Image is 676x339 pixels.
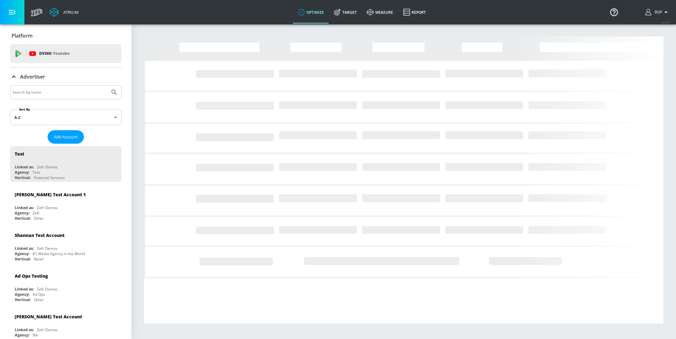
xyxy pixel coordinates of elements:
[54,133,78,141] span: Add Account
[33,251,85,256] div: #1 Media Agency in the World
[661,21,670,24] span: v 4.25.4
[10,187,121,223] div: [PERSON_NAME] Test Account 1Linked as:Zefr DemosAgency:ZefrVertical:Other
[15,297,31,302] div: Vertical:
[12,32,33,39] p: Platform
[15,232,64,238] div: Shannan Test Account
[15,251,29,256] div: Agency:
[34,175,65,180] div: Financial Services
[605,3,623,21] button: Open Resource Center
[652,10,662,14] span: login as: bsp_linking@zefr.com
[293,1,329,23] a: optimize
[15,175,31,180] div: Vertical:
[37,327,58,332] div: Zefr Demos
[37,205,58,210] div: Zefr Demos
[33,170,40,175] div: Test
[15,210,29,216] div: Agency:
[15,332,29,338] div: Agency:
[398,1,431,23] a: Report
[15,151,24,157] div: Test
[34,297,44,302] div: Other
[10,27,121,44] div: Platform
[15,292,29,297] div: Agency:
[48,130,84,144] button: Add Account
[10,68,121,85] div: Advertiser
[37,164,58,170] div: Zefr Demos
[37,286,58,292] div: Zefr Demos
[34,256,44,262] div: Retail
[33,332,38,338] div: NA
[15,164,34,170] div: Linked as:
[10,228,121,263] div: Shannan Test AccountLinked as:Zefr DemosAgency:#1 Media Agency in the WorldVertical:Retail
[10,146,121,182] div: TestLinked as:Zefr DemosAgency:TestVertical:Financial Services
[33,210,40,216] div: Zefr
[15,246,34,251] div: Linked as:
[61,9,79,15] div: Atrium
[10,110,121,125] div: A-Z
[15,273,48,279] div: Ad Ops Testing
[13,88,107,96] input: Search by name
[15,205,34,210] div: Linked as:
[34,216,44,221] div: Other
[18,107,31,111] label: Sort By
[15,256,31,262] div: Vertical:
[53,50,69,57] p: Youtube
[39,50,69,57] p: DV360:
[362,1,398,23] a: measure
[15,286,34,292] div: Linked as:
[10,44,121,63] div: DV360: Youtube
[37,246,58,251] div: Zefr Demos
[15,327,34,332] div: Linked as:
[15,192,86,198] div: [PERSON_NAME] Test Account 1
[329,1,362,23] a: Target
[645,8,670,16] button: BSP
[20,73,45,80] p: Advertiser
[15,314,82,320] div: [PERSON_NAME] Test Account
[33,292,45,297] div: Ad Ops
[15,170,29,175] div: Agency:
[49,8,79,17] a: Atrium
[10,268,121,304] div: Ad Ops TestingLinked as:Zefr DemosAgency:Ad OpsVertical:Other
[15,216,31,221] div: Vertical:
